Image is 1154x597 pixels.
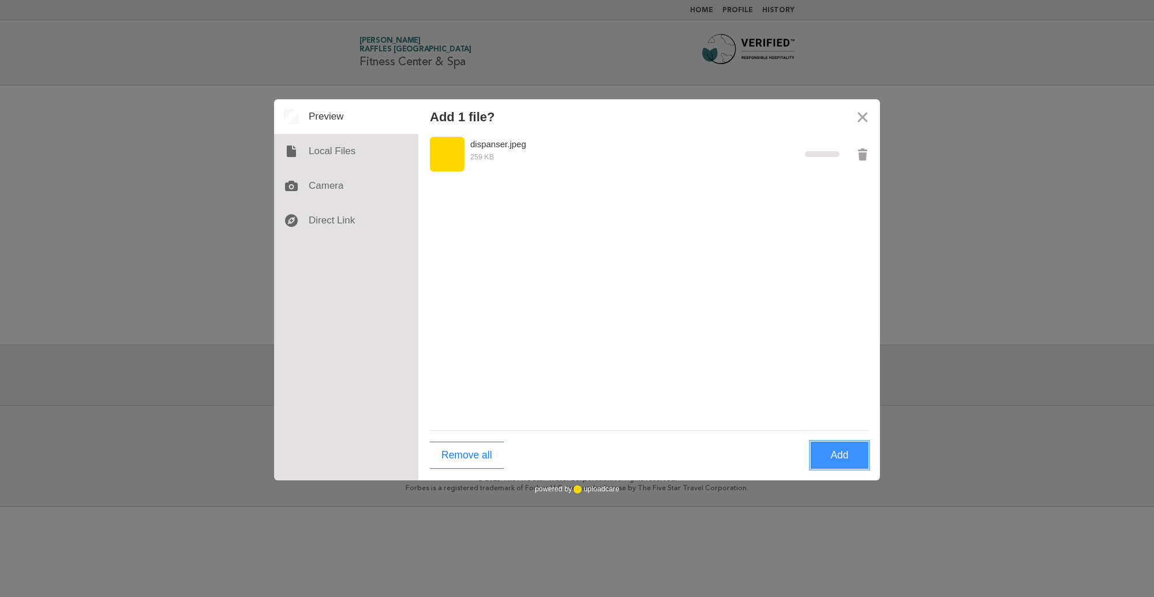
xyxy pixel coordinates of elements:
button: Add [811,442,868,469]
div: Preview [274,99,418,134]
button: Remove all [430,442,504,469]
div: 259 KB [430,151,788,163]
button: Remove dispanser.jpeg [845,137,880,171]
div: dispanser.jpeg [470,137,626,151]
div: Preview dispanser.jpeg [430,137,799,171]
div: Camera [274,169,418,203]
div: powered by [535,480,619,498]
button: Close [845,99,880,134]
div: Add 1 file? [430,110,494,124]
div: Direct Link [274,203,418,238]
a: uploadcare [572,485,619,494]
div: Local Files [274,134,418,169]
